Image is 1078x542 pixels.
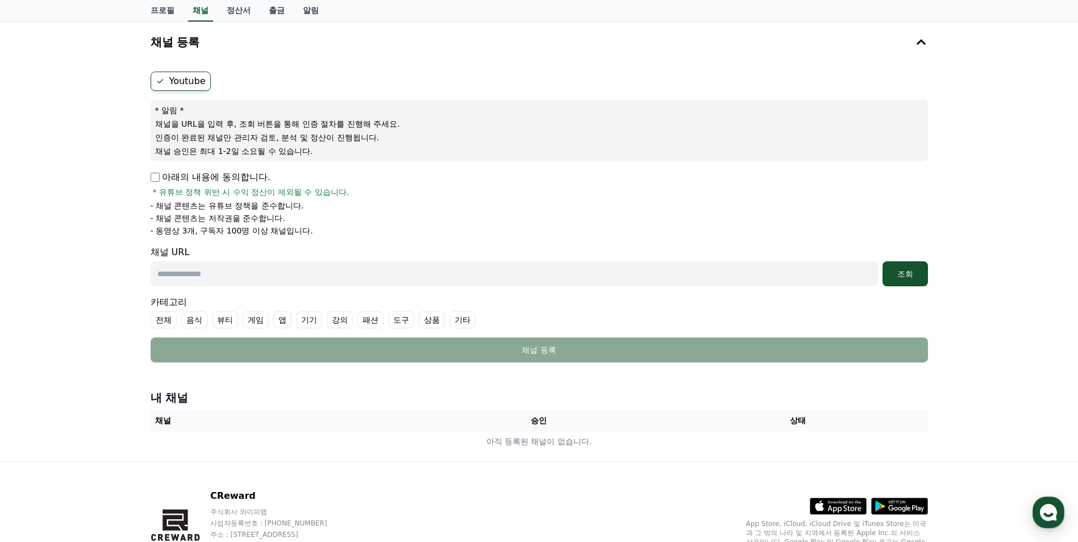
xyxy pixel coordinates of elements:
h4: 채널 등록 [151,36,200,48]
label: 패션 [357,311,384,328]
h4: 내 채널 [151,390,928,406]
label: 뷰티 [212,311,238,328]
p: - 채널 콘텐츠는 유튜브 정책을 준수합니다. [151,200,304,211]
td: 아직 등록된 채널이 없습니다. [151,431,928,452]
th: 상태 [668,410,927,431]
span: 설정 [176,377,189,386]
p: 채널 승인은 최대 1-2일 소요될 수 있습니다. [155,145,923,157]
div: 카테고리 [151,295,928,328]
a: 홈 [3,360,75,389]
label: 상품 [419,311,445,328]
button: 조회 [883,261,928,286]
span: 홈 [36,377,43,386]
label: 전체 [151,311,177,328]
label: 도구 [388,311,414,328]
label: 강의 [327,311,353,328]
p: 인증이 완료된 채널만 관리자 검토, 분석 및 정산이 진행됩니다. [155,132,923,143]
p: 사업자등록번호 : [PHONE_NUMBER] [210,519,349,528]
label: 앱 [273,311,292,328]
div: 채널 등록 [173,344,905,356]
div: 조회 [887,268,923,280]
label: 기타 [449,311,476,328]
label: 기기 [296,311,322,328]
button: 채널 등록 [151,337,928,362]
p: - 채널 콘텐츠는 저작권을 준수합니다. [151,212,285,224]
p: - 동영상 3개, 구독자 100명 이상 채널입니다. [151,225,313,236]
span: 대화 [104,378,118,387]
label: 게임 [243,311,269,328]
label: Youtube [151,72,211,91]
th: 승인 [409,410,668,431]
a: 설정 [147,360,218,389]
p: 채널을 URL을 입력 후, 조회 버튼을 통해 인증 절차를 진행해 주세요. [155,118,923,130]
a: 대화 [75,360,147,389]
span: * 유튜브 정책 위반 시 수익 정산이 제외될 수 있습니다. [153,186,349,198]
p: CReward [210,489,349,503]
th: 채널 [151,410,410,431]
div: 채널 URL [151,245,928,286]
p: 주식회사 와이피랩 [210,507,349,516]
label: 음식 [181,311,207,328]
p: 주소 : [STREET_ADDRESS] [210,530,349,539]
button: 채널 등록 [146,26,933,58]
p: 아래의 내용에 동의합니다. [151,170,270,184]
